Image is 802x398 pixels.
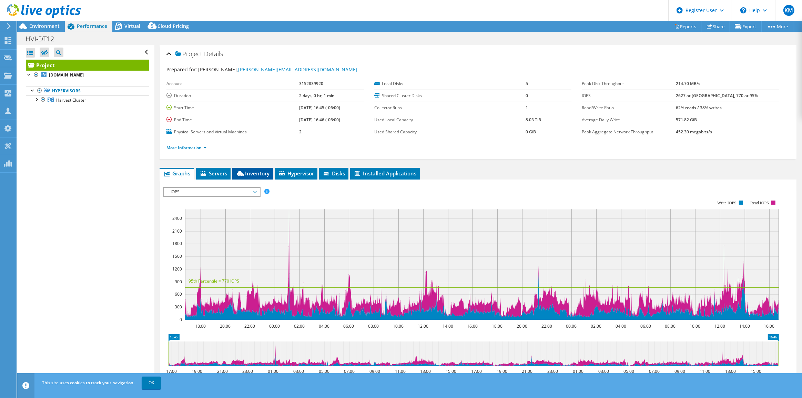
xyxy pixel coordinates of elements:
[323,170,345,177] span: Disks
[175,304,182,310] text: 300
[217,368,228,374] text: 21:00
[676,81,700,86] b: 214.70 MB/s
[166,145,207,151] a: More Information
[344,368,355,374] text: 07:00
[393,323,404,329] text: 10:00
[175,279,182,285] text: 900
[158,23,189,29] span: Cloud Pricing
[395,368,406,374] text: 11:00
[299,105,340,111] b: [DATE] 16:45 (-06:00)
[715,323,725,329] text: 12:00
[268,368,279,374] text: 01:00
[56,97,86,103] span: Harvest Cluster
[245,323,255,329] text: 22:00
[582,129,676,135] label: Peak Aggregate Network Throughput
[420,368,431,374] text: 13:00
[649,368,660,374] text: 07:00
[319,323,330,329] text: 04:00
[26,71,149,80] a: [DOMAIN_NAME]
[599,368,609,374] text: 03:00
[591,323,602,329] text: 02:00
[166,80,299,87] label: Account
[761,21,793,32] a: More
[294,368,304,374] text: 03:00
[374,104,526,111] label: Collector Runs
[740,323,750,329] text: 14:00
[278,170,314,177] span: Hypervisor
[669,21,702,32] a: Reports
[467,323,478,329] text: 16:00
[522,368,533,374] text: 21:00
[77,23,107,29] span: Performance
[198,66,357,73] span: [PERSON_NAME],
[270,323,280,329] text: 00:00
[526,117,541,123] b: 8.03 TiB
[299,129,302,135] b: 2
[243,368,253,374] text: 23:00
[374,80,526,87] label: Local Disks
[702,21,730,32] a: Share
[172,241,182,246] text: 1800
[492,323,503,329] text: 18:00
[471,368,482,374] text: 17:00
[42,380,134,386] span: This site uses cookies to track your navigation.
[526,105,528,111] b: 1
[374,129,526,135] label: Used Shared Capacity
[175,51,202,58] span: Project
[443,323,454,329] text: 14:00
[690,323,701,329] text: 10:00
[26,95,149,104] a: Harvest Cluster
[368,323,379,329] text: 08:00
[29,23,60,29] span: Environment
[26,86,149,95] a: Hypervisors
[582,116,676,123] label: Average Daily Write
[676,129,712,135] b: 452.30 megabits/s
[573,368,584,374] text: 01:00
[189,278,239,284] text: 95th Percentile = 770 IOPS
[566,323,577,329] text: 00:00
[166,92,299,99] label: Duration
[526,129,536,135] b: 0 GiB
[299,81,323,86] b: 3152839920
[180,317,182,323] text: 0
[582,104,676,111] label: Read/Write Ratio
[294,323,305,329] text: 02:00
[167,188,256,196] span: IOPS
[236,170,270,177] span: Inventory
[163,170,190,177] span: Graphs
[718,201,737,205] text: Write IOPS
[299,93,335,99] b: 2 days, 0 hr, 1 min
[675,368,686,374] text: 09:00
[344,323,354,329] text: 06:00
[166,129,299,135] label: Physical Servers and Virtual Machines
[542,323,552,329] text: 22:00
[418,323,429,329] text: 12:00
[166,368,177,374] text: 17:00
[725,368,736,374] text: 13:00
[374,92,526,99] label: Shared Cluster Disks
[582,80,676,87] label: Peak Disk Throughput
[676,93,758,99] b: 2627 at [GEOGRAPHIC_DATA], 770 at 95%
[124,23,140,29] span: Virtual
[354,170,416,177] span: Installed Applications
[665,323,676,329] text: 08:00
[676,117,697,123] b: 571.82 GiB
[517,323,528,329] text: 20:00
[26,60,149,71] a: Project
[22,35,65,43] h1: HVI-DT12
[526,93,528,99] b: 0
[299,117,340,123] b: [DATE] 16:46 (-06:00)
[172,253,182,259] text: 1500
[526,81,528,86] b: 5
[740,7,747,13] svg: \n
[582,92,676,99] label: IOPS
[751,201,769,205] text: Read IOPS
[166,104,299,111] label: Start Time
[172,266,182,272] text: 1200
[204,50,223,58] span: Details
[624,368,635,374] text: 05:00
[783,5,794,16] span: KM
[616,323,627,329] text: 04:00
[497,368,508,374] text: 19:00
[374,116,526,123] label: Used Local Capacity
